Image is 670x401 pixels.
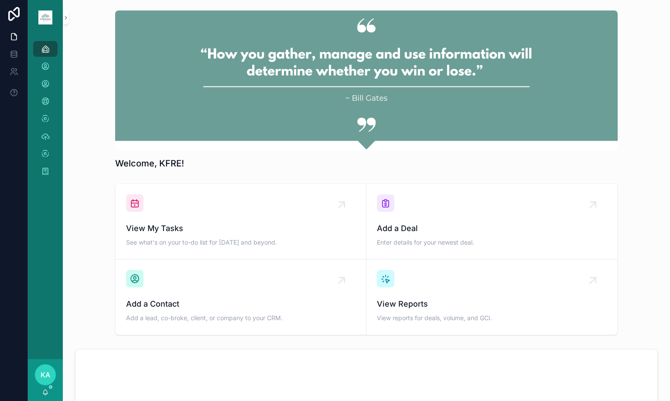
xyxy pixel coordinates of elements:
[126,298,356,310] span: Add a Contact
[116,184,366,259] a: View My TasksSee what's on your to-do list for [DATE] and beyond.
[28,35,63,190] div: scrollable content
[366,259,617,335] a: View ReportsView reports for deals, volume, and GCI.
[377,238,607,247] span: Enter details for your newest deal.
[115,157,184,169] h1: Welcome, KFRE!
[126,222,356,235] span: View My Tasks
[116,259,366,335] a: Add a ContactAdd a lead, co-broke, client, or company to your CRM.
[126,238,356,247] span: See what's on your to-do list for [DATE] and beyond.
[377,298,607,310] span: View Reports
[126,314,356,322] span: Add a lead, co-broke, client, or company to your CRM.
[41,370,50,380] span: KA
[366,184,617,259] a: Add a DealEnter details for your newest deal.
[38,10,52,24] img: App logo
[377,222,607,235] span: Add a Deal
[377,314,607,322] span: View reports for deals, volume, and GCI.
